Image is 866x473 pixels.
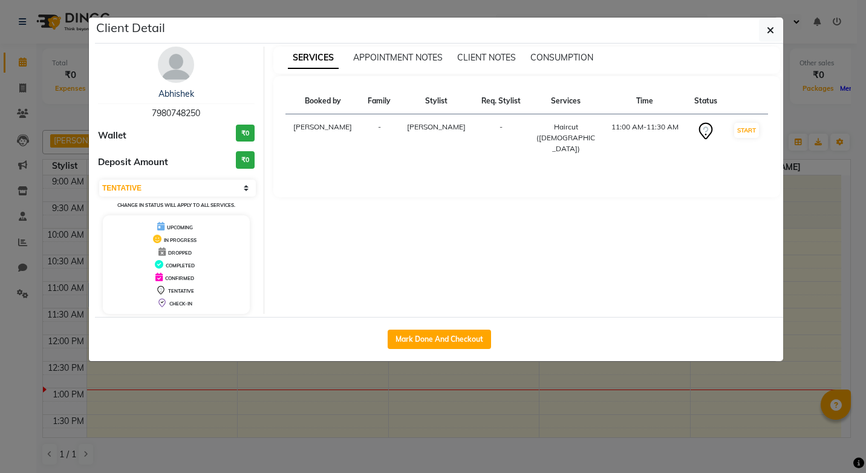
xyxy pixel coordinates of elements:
[603,114,686,162] td: 11:00 AM-11:30 AM
[98,155,168,169] span: Deposit Amount
[288,47,339,69] span: SERVICES
[168,288,194,294] span: TENTATIVE
[687,88,726,114] th: Status
[734,123,759,138] button: START
[117,202,235,208] small: Change in status will apply to all services.
[98,129,126,143] span: Wallet
[236,151,255,169] h3: ₹0
[388,330,491,349] button: Mark Done And Checkout
[167,224,193,230] span: UPCOMING
[353,52,443,63] span: APPOINTMENT NOTES
[399,88,474,114] th: Stylist
[407,122,466,131] span: [PERSON_NAME]
[530,52,593,63] span: CONSUMPTION
[474,114,529,162] td: -
[360,88,399,114] th: Family
[165,275,194,281] span: CONFIRMED
[164,237,197,243] span: IN PROGRESS
[529,88,603,114] th: Services
[457,52,516,63] span: CLIENT NOTES
[536,122,596,154] div: Haircut ([DEMOGRAPHIC_DATA])
[474,88,529,114] th: Req. Stylist
[166,263,195,269] span: COMPLETED
[285,114,360,162] td: [PERSON_NAME]
[285,88,360,114] th: Booked by
[603,88,686,114] th: Time
[168,250,192,256] span: DROPPED
[158,88,194,99] a: Abhishek
[815,425,854,461] iframe: chat widget
[158,47,194,83] img: avatar
[96,19,165,37] h5: Client Detail
[236,125,255,142] h3: ₹0
[169,301,192,307] span: CHECK-IN
[152,108,200,119] span: 7980748250
[360,114,399,162] td: -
